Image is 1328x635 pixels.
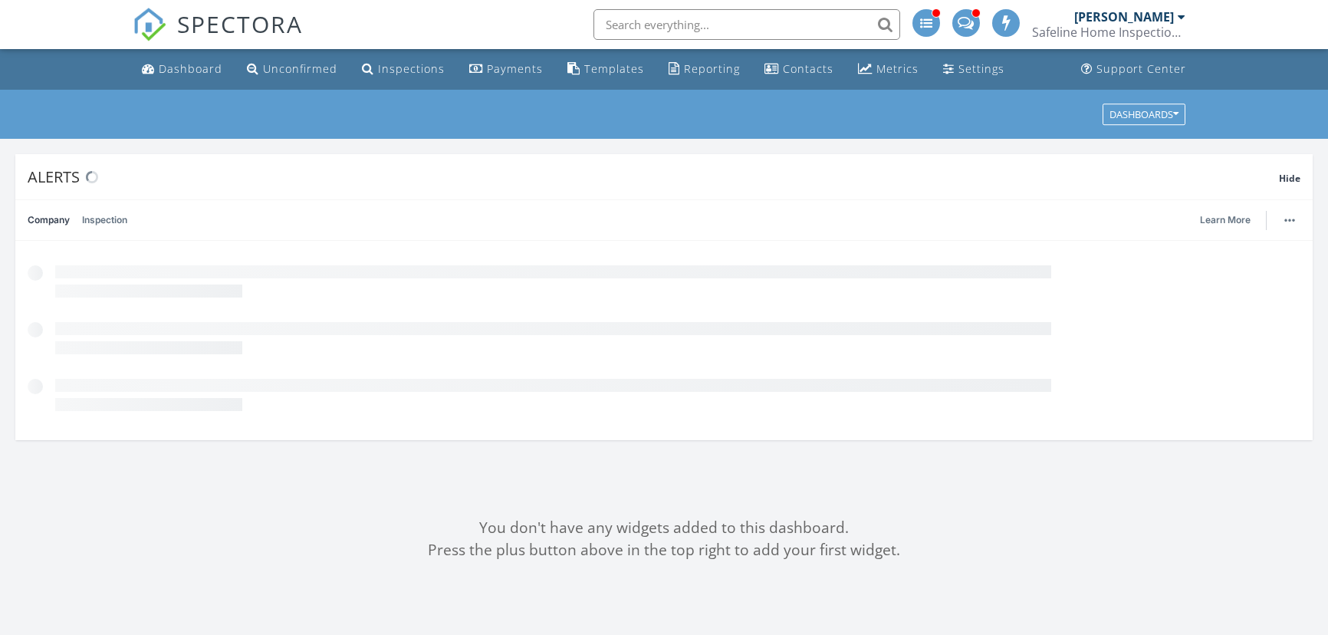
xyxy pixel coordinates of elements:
[684,61,740,76] div: Reporting
[1096,61,1186,76] div: Support Center
[356,55,451,84] a: Inspections
[662,55,746,84] a: Reporting
[177,8,303,40] span: SPECTORA
[1074,9,1174,25] div: [PERSON_NAME]
[15,539,1313,561] div: Press the plus button above in the top right to add your first widget.
[758,55,840,84] a: Contacts
[1103,104,1185,125] button: Dashboards
[852,55,925,84] a: Metrics
[584,61,644,76] div: Templates
[159,61,222,76] div: Dashboard
[28,166,1279,187] div: Alerts
[1075,55,1192,84] a: Support Center
[1284,219,1295,222] img: ellipsis-632cfdd7c38ec3a7d453.svg
[487,61,543,76] div: Payments
[82,200,127,240] a: Inspection
[133,8,166,41] img: The Best Home Inspection Software - Spectora
[263,61,337,76] div: Unconfirmed
[136,55,228,84] a: Dashboard
[783,61,833,76] div: Contacts
[876,61,919,76] div: Metrics
[378,61,445,76] div: Inspections
[463,55,549,84] a: Payments
[593,9,900,40] input: Search everything...
[1032,25,1185,40] div: Safeline Home Inspections LLC
[133,21,303,53] a: SPECTORA
[241,55,344,84] a: Unconfirmed
[1200,212,1260,228] a: Learn More
[561,55,650,84] a: Templates
[958,61,1004,76] div: Settings
[937,55,1011,84] a: Settings
[15,517,1313,539] div: You don't have any widgets added to this dashboard.
[28,200,70,240] a: Company
[1109,109,1178,120] div: Dashboards
[1279,172,1300,185] span: Hide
